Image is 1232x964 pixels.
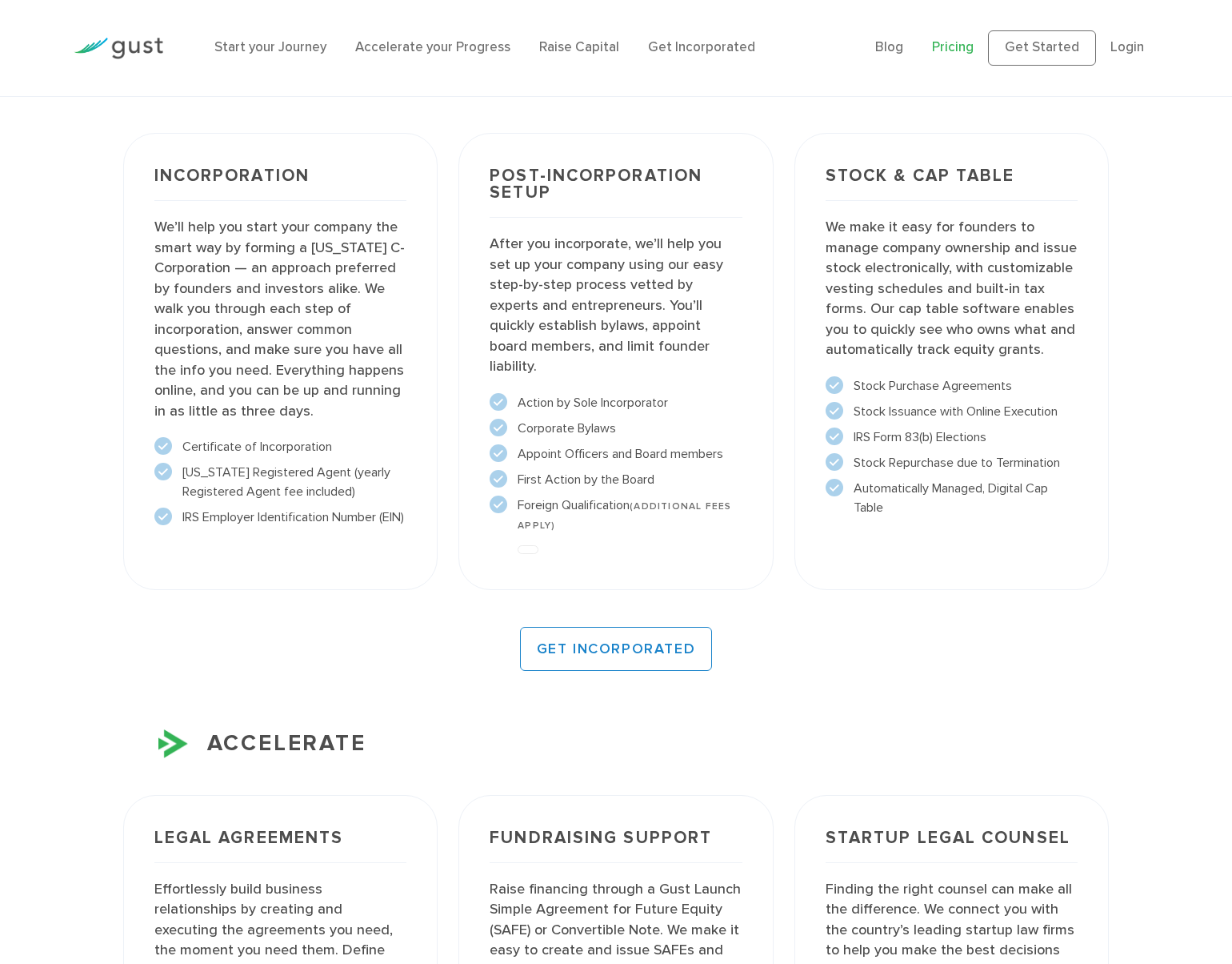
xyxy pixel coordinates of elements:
h3: Incorporation [154,167,407,201]
li: Stock Issuance with Online Execution [826,402,1078,421]
li: [US_STATE] Registered Agent (yearly Registered Agent fee included) [154,463,407,501]
a: Start your Journey [214,39,326,55]
h3: Legal Agreements [154,829,407,863]
p: We make it easy for founders to manage company ownership and issue stock electronically, with cus... [826,217,1078,360]
li: First Action by the Board [490,470,742,489]
li: Appoint Officers and Board members [490,444,742,464]
img: Gust Logo [74,38,163,59]
p: After you incorporate, we’ll help you set up your company using our easy step-by-step process vet... [490,234,742,377]
li: Stock Repurchase due to Termination [826,453,1078,472]
h3: Startup Legal Counsel [826,829,1078,863]
img: Accelerate Icon X2 [158,729,188,758]
li: Corporate Bylaws [490,419,742,438]
span: (ADDITIONAL FEES APPLY) [518,500,731,531]
li: IRS Form 83(b) Elections [826,428,1078,447]
a: Raise Capital [539,39,619,55]
a: Get Incorporated [648,39,755,55]
li: Automatically Managed, Digital Cap Table [826,479,1078,517]
li: Certificate of Incorporation [154,437,407,456]
li: Foreign Qualification [490,496,742,534]
h3: ACCELERATE [123,727,1110,761]
a: Pricing [932,39,974,55]
li: Stock Purchase Agreements [826,376,1078,396]
h3: Post-incorporation setup [490,167,742,218]
a: Blog [875,39,903,55]
a: Get Started [988,30,1096,66]
a: GET INCORPORATED [520,627,713,671]
a: Accelerate your Progress [355,39,510,55]
li: Action by Sole Incorporator [490,393,742,412]
a: Login [1110,39,1144,55]
h3: Fundraising Support [490,829,742,863]
h3: Stock & Cap Table [826,167,1078,201]
li: IRS Employer Identification Number (EIN) [154,508,407,527]
p: We’ll help you start your company the smart way by forming a [US_STATE] C-Corporation — an approa... [154,217,407,421]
